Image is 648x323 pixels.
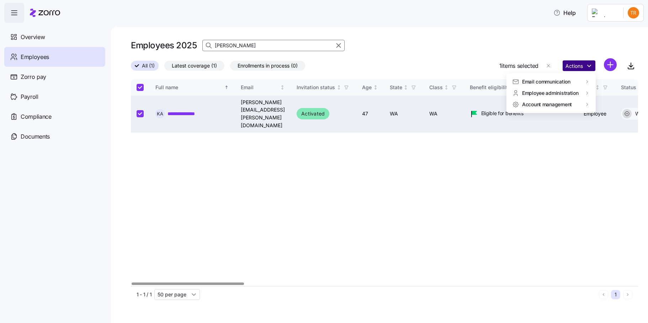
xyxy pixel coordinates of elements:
[481,110,524,117] span: Eligible for benefits
[522,78,570,85] span: Email communication
[384,96,424,133] td: WA
[356,96,384,133] td: 47
[157,112,163,116] span: K A
[522,90,579,97] span: Employee administration
[137,110,144,117] input: Select record 1
[578,96,615,133] td: Employee
[522,101,572,108] span: Account management
[235,96,291,133] td: [PERSON_NAME][EMAIL_ADDRESS][PERSON_NAME][DOMAIN_NAME]
[424,96,464,133] td: WA
[301,109,325,118] span: Activated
